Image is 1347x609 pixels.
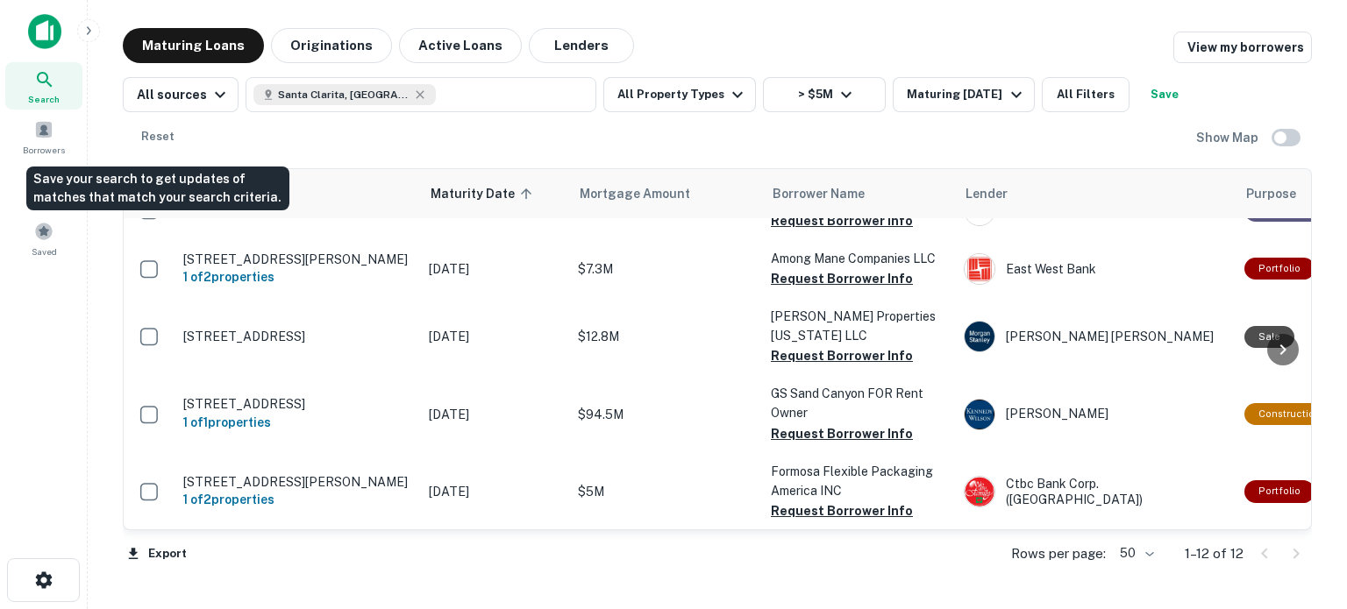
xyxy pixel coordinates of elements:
button: > $5M [763,77,886,112]
p: GS Sand Canyon FOR Rent Owner [771,384,946,422]
button: Request Borrower Info [771,500,913,521]
p: [STREET_ADDRESS][PERSON_NAME] [183,474,411,490]
button: Maturing [DATE] [893,77,1034,112]
p: Rows per page: [1011,543,1106,564]
div: 50 [1113,541,1157,566]
th: Borrower Name [762,169,955,218]
button: All Filters [1042,77,1130,112]
button: Reset [130,119,186,154]
span: Santa Clarita, [GEOGRAPHIC_DATA], [GEOGRAPHIC_DATA] [278,87,410,103]
p: Among Mane Companies LLC [771,249,946,268]
button: Export [123,541,191,567]
div: All sources [137,84,231,105]
span: Borrowers [23,143,65,157]
span: Search [28,92,60,106]
button: Request Borrower Info [771,345,913,366]
button: All Property Types [603,77,756,112]
th: Mortgage Amount [569,169,762,218]
img: picture [965,400,994,429]
button: Santa Clarita, [GEOGRAPHIC_DATA], [GEOGRAPHIC_DATA] [246,77,596,112]
button: Maturing Loans [123,28,264,63]
div: [PERSON_NAME] [964,399,1227,430]
p: [DATE] [429,259,560,279]
p: [PERSON_NAME] Properties [US_STATE] LLC [771,307,946,345]
th: Lender [955,169,1236,218]
a: Search [5,62,82,110]
h6: 1 of 2 properties [183,490,411,509]
img: picture [965,254,994,284]
button: Save your search to get updates of matches that match your search criteria. [1137,77,1193,112]
button: Originations [271,28,392,63]
p: $94.5M [578,405,753,424]
button: Lenders [529,28,634,63]
button: All sources [123,77,239,112]
p: 1–12 of 12 [1185,543,1244,564]
div: Ctbc Bank Corp. ([GEOGRAPHIC_DATA]) [964,476,1227,507]
h6: 1 of 2 properties [183,267,411,287]
span: Borrower Name [773,183,865,204]
p: $5M [578,482,753,501]
div: This loan purpose was for construction [1244,403,1335,425]
div: [PERSON_NAME] [PERSON_NAME] [964,321,1227,352]
th: Location [175,169,420,218]
a: Borrowers [5,113,82,160]
p: [DATE] [429,327,560,346]
span: Maturity Date [431,183,538,204]
div: Maturing [DATE] [907,84,1026,105]
a: View my borrowers [1173,32,1312,63]
p: [STREET_ADDRESS] [183,396,411,412]
p: [STREET_ADDRESS] [183,329,411,344]
img: picture [965,322,994,351]
div: East West Bank [964,253,1227,285]
div: Sale [1244,326,1294,348]
h6: 1 of 1 properties [183,413,411,432]
p: $7.3M [578,259,753,279]
p: Formosa Flexible Packaging America INC [771,462,946,500]
div: This is a portfolio loan with 2 properties [1244,258,1315,280]
button: Active Loans [399,28,522,63]
button: Request Borrower Info [771,210,913,231]
a: Saved [5,215,82,262]
div: This is a portfolio loan with 2 properties [1244,480,1315,502]
span: Purpose [1246,183,1296,204]
button: Request Borrower Info [771,423,913,444]
iframe: Chat Widget [1259,469,1347,553]
span: Lender [966,183,1008,204]
p: [DATE] [429,482,560,501]
button: Request Borrower Info [771,268,913,289]
span: Mortgage Amount [580,183,713,204]
p: [DATE] [429,405,560,424]
span: Saved [32,244,57,258]
p: [STREET_ADDRESS][PERSON_NAME] [183,251,411,267]
a: Contacts [5,164,82,211]
div: Save your search to get updates of matches that match your search criteria. [26,166,289,210]
img: picture [965,477,994,506]
p: $12.8M [578,327,753,346]
h6: Show Map [1196,128,1261,147]
img: capitalize-icon.png [28,14,61,49]
th: Maturity Date [420,169,569,218]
